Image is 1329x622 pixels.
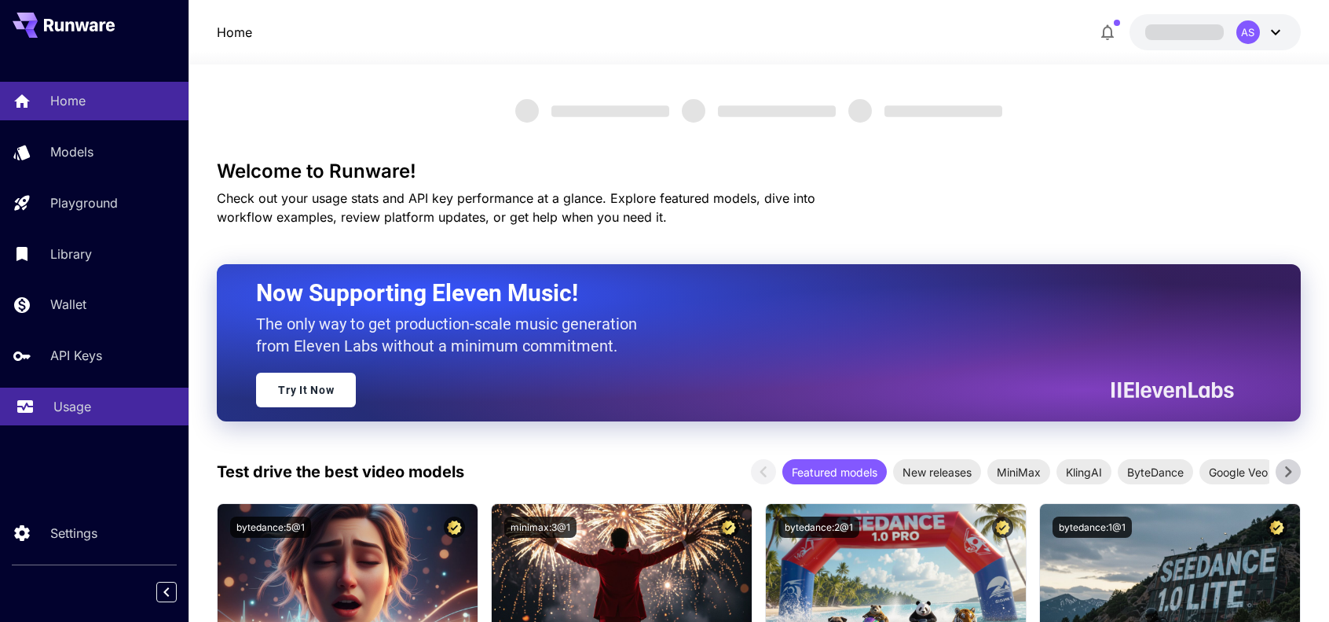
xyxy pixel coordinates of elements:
[53,397,91,416] p: Usage
[1236,20,1260,44] div: AS
[893,464,981,480] span: New releases
[256,278,1221,308] h2: Now Supporting Eleven Music!
[1129,14,1301,50] button: AS
[444,517,465,538] button: Certified Model – Vetted for best performance and includes a commercial license.
[217,460,464,484] p: Test drive the best video models
[1118,459,1193,484] div: ByteDance
[1056,459,1111,484] div: KlingAI
[987,464,1050,480] span: MiniMax
[50,142,93,161] p: Models
[217,160,1300,182] h3: Welcome to Runware!
[230,517,311,538] button: bytedance:5@1
[782,459,887,484] div: Featured models
[1266,517,1287,538] button: Certified Model – Vetted for best performance and includes a commercial license.
[217,23,252,42] a: Home
[1199,459,1277,484] div: Google Veo
[504,517,577,538] button: minimax:3@1
[168,578,189,606] div: Collapse sidebar
[156,582,177,602] button: Collapse sidebar
[992,517,1013,538] button: Certified Model – Vetted for best performance and includes a commercial license.
[50,295,86,314] p: Wallet
[50,245,92,263] p: Library
[1199,464,1277,480] span: Google Veo
[987,459,1050,484] div: MiniMax
[50,91,86,110] p: Home
[718,517,739,538] button: Certified Model – Vetted for best performance and includes a commercial license.
[50,524,97,543] p: Settings
[217,190,815,225] span: Check out your usage stats and API key performance at a glance. Explore featured models, dive int...
[893,459,981,484] div: New releases
[778,517,859,538] button: bytedance:2@1
[256,373,356,407] a: Try It Now
[1118,464,1193,480] span: ByteDance
[782,464,887,480] span: Featured models
[50,193,118,212] p: Playground
[256,313,649,357] p: The only way to get production-scale music generation from Eleven Labs without a minimum commitment.
[1053,517,1132,538] button: bytedance:1@1
[50,346,102,365] p: API Keys
[217,23,252,42] nav: breadcrumb
[1056,464,1111,480] span: KlingAI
